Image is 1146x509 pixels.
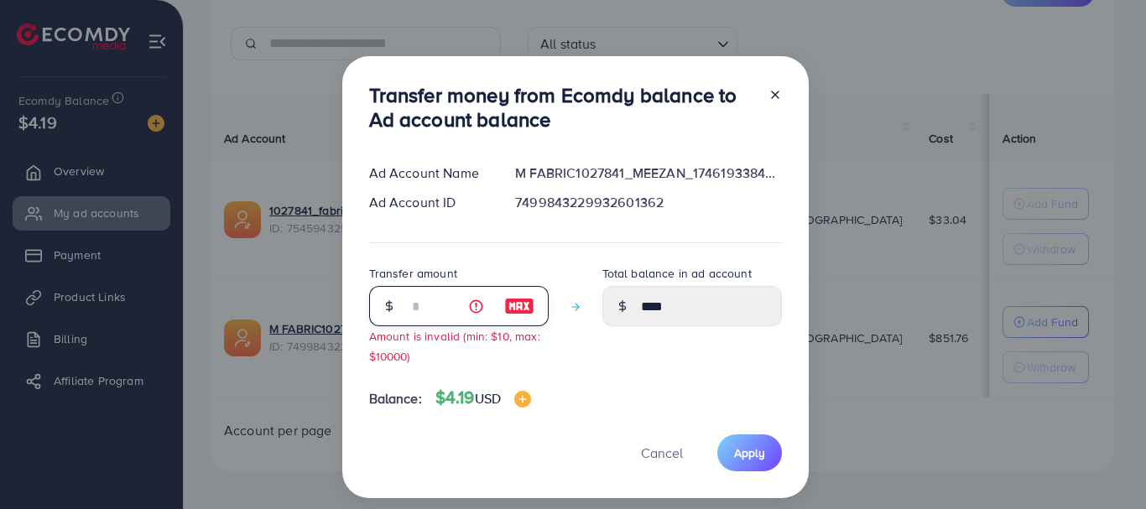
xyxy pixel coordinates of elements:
[369,389,422,408] span: Balance:
[369,265,457,282] label: Transfer amount
[717,434,782,470] button: Apply
[356,164,503,183] div: Ad Account Name
[502,164,794,183] div: M FABRIC1027841_MEEZAN_1746193384004
[734,444,765,461] span: Apply
[1075,434,1133,496] iframe: Chat
[435,387,531,408] h4: $4.19
[502,193,794,212] div: 7499843229932601362
[602,265,752,282] label: Total balance in ad account
[641,444,683,462] span: Cancel
[475,389,501,408] span: USD
[356,193,503,212] div: Ad Account ID
[514,391,531,408] img: image
[369,83,755,132] h3: Transfer money from Ecomdy balance to Ad account balance
[620,434,704,470] button: Cancel
[504,296,534,316] img: image
[369,328,540,363] small: Amount is invalid (min: $10, max: $10000)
